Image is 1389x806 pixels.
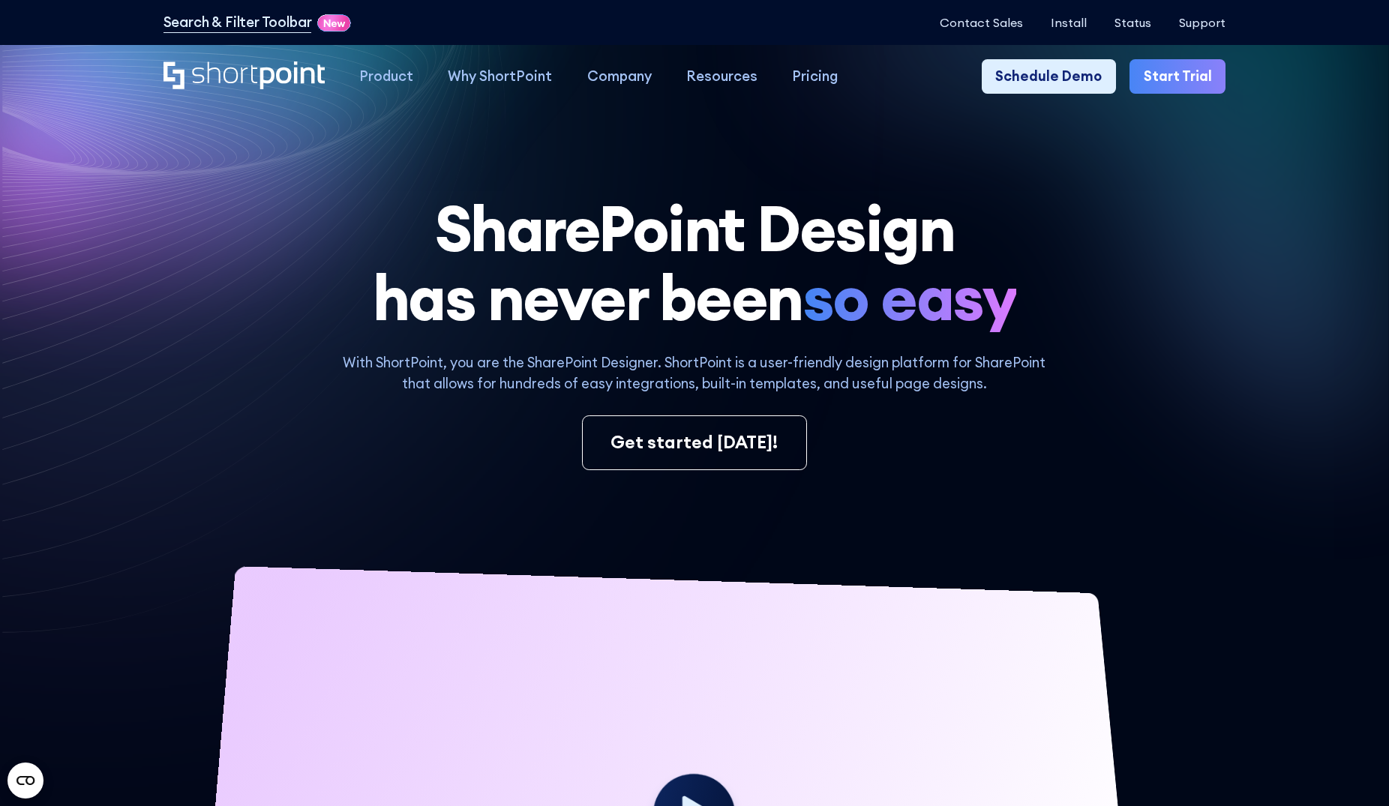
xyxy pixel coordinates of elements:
[792,66,838,87] div: Pricing
[7,763,43,799] button: Open CMP widget
[163,61,325,91] a: Home
[610,430,778,456] div: Get started [DATE]!
[343,352,1046,394] p: With ShortPoint, you are the SharePoint Designer. ShortPoint is a user-friendly design platform f...
[1114,16,1151,30] a: Status
[940,16,1023,30] a: Contact Sales
[802,263,1017,332] span: so easy
[1179,16,1225,30] a: Support
[163,12,312,33] a: Search & Filter Toolbar
[982,59,1116,94] a: Schedule Demo
[430,59,569,94] a: Why ShortPoint
[587,66,652,87] div: Company
[163,194,1226,331] h1: SharePoint Design has never been
[1129,59,1225,94] a: Start Trial
[686,66,757,87] div: Resources
[359,66,413,87] div: Product
[582,415,806,471] a: Get started [DATE]!
[570,59,669,94] a: Company
[1051,16,1087,30] a: Install
[1119,632,1389,806] iframe: Chat Widget
[775,59,855,94] a: Pricing
[448,66,552,87] div: Why ShortPoint
[342,59,430,94] a: Product
[669,59,775,94] a: Resources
